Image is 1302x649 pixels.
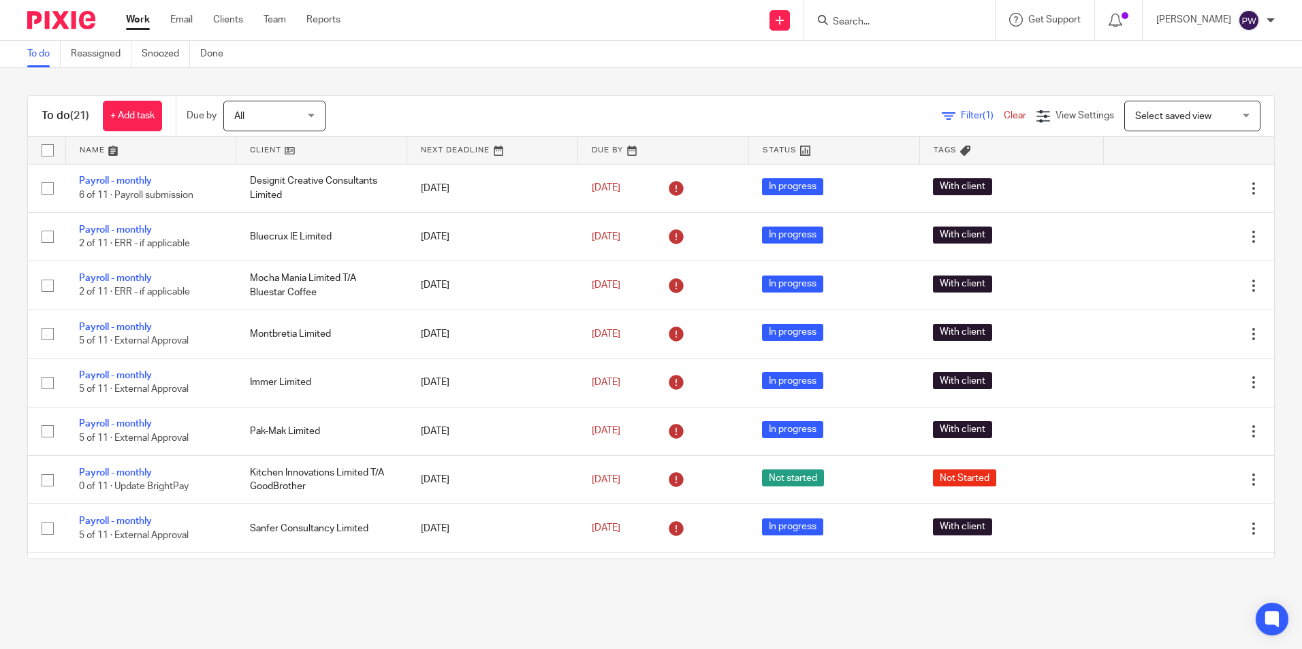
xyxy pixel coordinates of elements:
[933,372,992,389] span: With client
[933,469,996,486] span: Not Started
[592,184,620,193] span: [DATE]
[592,475,620,484] span: [DATE]
[762,178,823,195] span: In progress
[407,359,578,407] td: [DATE]
[306,13,340,27] a: Reports
[407,164,578,212] td: [DATE]
[79,482,189,491] span: 0 of 11 · Update BrightPay
[142,41,190,67] a: Snoozed
[42,109,89,123] h1: To do
[79,336,189,346] span: 5 of 11 · External Approval
[407,261,578,310] td: [DATE]
[103,101,162,131] a: + Add task
[592,523,620,533] span: [DATE]
[1055,111,1114,120] span: View Settings
[79,433,189,443] span: 5 of 11 · External Approval
[27,41,61,67] a: To do
[236,310,407,358] td: Montbretia Limited
[933,178,992,195] span: With client
[70,110,89,121] span: (21)
[236,261,407,310] td: Mocha Mania Limited T/A Bluestar Coffee
[1238,10,1260,31] img: svg%3E
[79,322,152,332] a: Payroll - monthly
[236,407,407,455] td: Pak-Mak Limited
[1028,15,1081,24] span: Get Support
[762,421,823,438] span: In progress
[79,239,190,248] span: 2 of 11 · ERR - if applicable
[27,11,95,29] img: Pixie
[933,518,992,535] span: With client
[933,324,992,341] span: With client
[1135,112,1211,121] span: Select saved view
[79,468,152,478] a: Payroll - monthly
[407,310,578,358] td: [DATE]
[934,146,957,154] span: Tags
[236,359,407,407] td: Immer Limited
[234,112,244,121] span: All
[983,111,994,120] span: (1)
[79,531,189,540] span: 5 of 11 · External Approval
[236,456,407,504] td: Kitchen Innovations Limited T/A GoodBrother
[236,552,407,601] td: [PERSON_NAME] Architects Limited
[933,276,992,293] span: With client
[407,552,578,601] td: [DATE]
[762,372,823,389] span: In progress
[407,504,578,552] td: [DATE]
[236,164,407,212] td: Designit Creative Consultants Limited
[79,371,152,380] a: Payroll - monthly
[592,280,620,290] span: [DATE]
[79,225,152,235] a: Payroll - monthly
[762,324,823,341] span: In progress
[592,329,620,339] span: [DATE]
[126,13,150,27] a: Work
[592,232,620,242] span: [DATE]
[933,421,992,438] span: With client
[79,419,152,429] a: Payroll - monthly
[831,16,954,29] input: Search
[79,516,152,526] a: Payroll - monthly
[264,13,286,27] a: Team
[79,385,189,395] span: 5 of 11 · External Approval
[200,41,234,67] a: Done
[933,227,992,244] span: With client
[213,13,243,27] a: Clients
[407,407,578,455] td: [DATE]
[762,276,823,293] span: In progress
[236,504,407,552] td: Sanfer Consultancy Limited
[961,111,1004,120] span: Filter
[236,212,407,261] td: Bluecrux IE Limited
[79,176,152,186] a: Payroll - monthly
[79,288,190,297] span: 2 of 11 · ERR - if applicable
[79,273,152,283] a: Payroll - monthly
[71,41,131,67] a: Reassigned
[1004,111,1026,120] a: Clear
[592,378,620,387] span: [DATE]
[407,212,578,261] td: [DATE]
[79,190,193,200] span: 6 of 11 · Payroll submission
[762,469,824,486] span: Not started
[1156,13,1231,27] p: [PERSON_NAME]
[762,227,823,244] span: In progress
[592,427,620,436] span: [DATE]
[407,456,578,504] td: [DATE]
[170,13,193,27] a: Email
[762,518,823,535] span: In progress
[187,109,217,122] p: Due by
